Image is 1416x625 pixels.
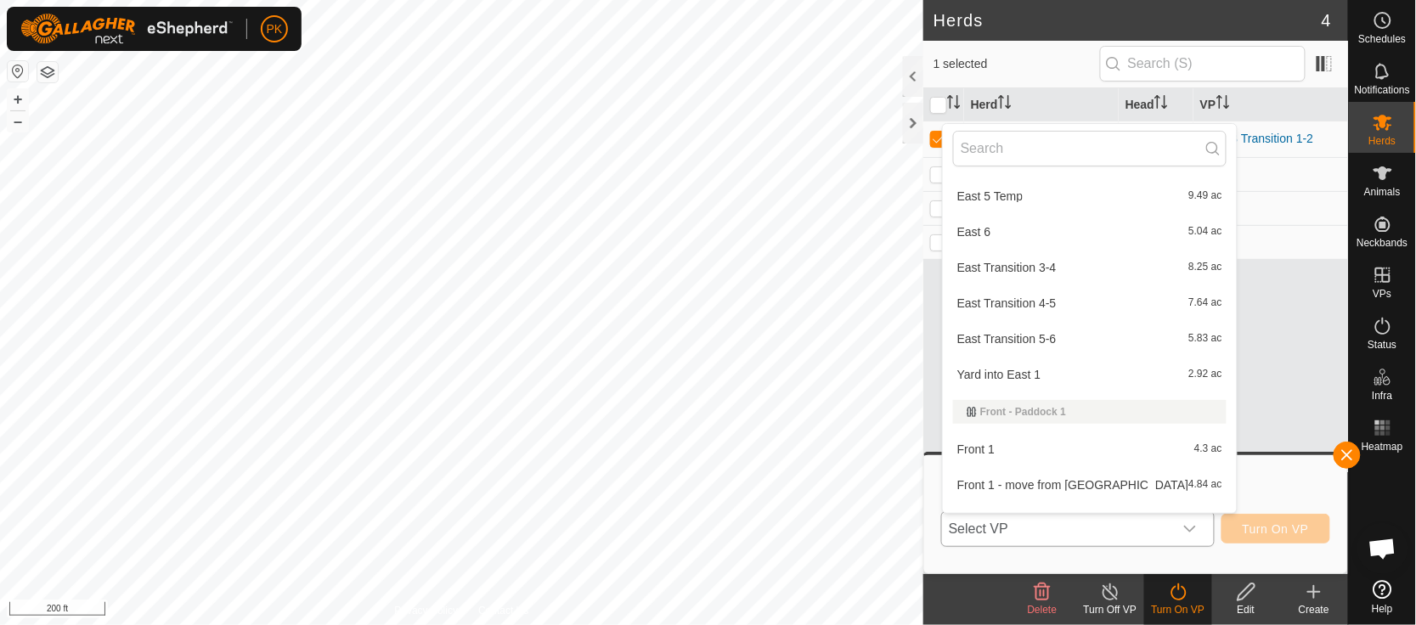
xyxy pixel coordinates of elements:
span: VPs [1373,289,1391,299]
div: Create [1280,602,1348,617]
span: East Transition 4-5 [957,297,1057,309]
span: Animals [1364,187,1401,197]
div: Open chat [1357,523,1408,574]
li: Front 1 [943,432,1237,466]
span: East Transition 5-6 [957,333,1057,345]
span: East Transition 3-4 [957,262,1057,273]
li: East 5 Temp [943,179,1237,213]
button: Reset Map [8,61,28,82]
th: Herd [964,88,1119,121]
li: East 6 [943,215,1237,249]
button: Map Layers [37,62,58,82]
span: 4.3 ac [1194,443,1222,455]
span: PK [267,20,283,38]
span: Front 1 - move from [GEOGRAPHIC_DATA] [957,479,1189,491]
li: East Transition 3-4 [943,251,1237,284]
span: Delete [1028,604,1058,616]
h2: Herds [934,10,1322,31]
td: - [1193,191,1348,225]
a: West B Transition 1-2 [1200,132,1314,145]
span: 8.25 ac [1188,262,1221,273]
span: Help [1372,604,1393,614]
div: Turn Off VP [1076,602,1144,617]
li: Yard into East 1 [943,358,1237,391]
th: Head [1119,88,1193,121]
span: East 6 [957,226,991,238]
p-sorticon: Activate to sort [998,98,1012,111]
span: Yard into East 1 [957,369,1041,380]
span: Schedules [1358,34,1406,44]
span: Notifications [1355,85,1410,95]
li: Front 1 - move from West [943,468,1237,502]
span: 5.83 ac [1188,333,1221,345]
span: 2.92 ac [1188,369,1221,380]
span: 4.84 ac [1188,479,1221,491]
span: Select VP [942,512,1173,546]
td: - [1193,225,1348,259]
span: Neckbands [1357,238,1408,248]
li: East Transition 4-5 [943,286,1237,320]
div: [GEOGRAPHIC_DATA] [998,121,1112,157]
a: Privacy Policy [394,603,458,618]
span: Herds [1368,136,1396,146]
a: Help [1349,573,1416,621]
div: dropdown trigger [1173,512,1207,546]
td: - [1193,157,1348,191]
div: Turn On VP [1144,602,1212,617]
p-sorticon: Activate to sort [1216,98,1230,111]
button: – [8,111,28,132]
span: 7.64 ac [1188,297,1221,309]
span: 9.49 ac [1188,190,1221,202]
input: Search (S) [1100,46,1306,82]
span: Heatmap [1362,442,1403,452]
span: East 5 Temp [957,190,1024,202]
th: VP [1193,88,1348,121]
span: 1 selected [934,55,1100,73]
li: East Transition 5-6 [943,322,1237,356]
p-sorticon: Activate to sort [1154,98,1168,111]
span: Front 1 [957,443,995,455]
span: Infra [1372,391,1392,401]
div: Front - Paddock 1 [967,407,1213,417]
span: Status [1368,340,1396,350]
button: Turn On VP [1221,514,1330,543]
div: Edit [1212,602,1280,617]
input: Search [953,131,1227,166]
span: 5.04 ac [1188,226,1221,238]
p-sorticon: Activate to sort [947,98,961,111]
span: 4 [1322,8,1331,33]
a: Contact Us [478,603,528,618]
li: Front 2 [943,504,1237,538]
button: + [8,89,28,110]
span: Turn On VP [1243,522,1309,536]
img: Gallagher Logo [20,14,233,44]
